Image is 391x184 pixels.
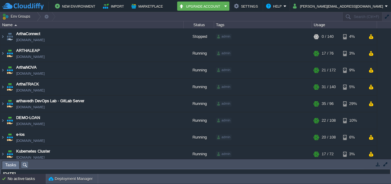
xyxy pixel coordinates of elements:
[5,96,14,112] img: AMDAwAAAACH5BAEAAAAALAAAAAABAAEAAAICRAEAOw==
[343,62,363,78] div: 9%
[216,51,232,56] div: admin
[2,12,32,21] button: Env Groups
[0,62,5,78] img: AMDAwAAAACH5BAEAAAAALAAAAAABAAEAAAICRAEAOw==
[5,112,14,129] img: AMDAwAAAACH5BAEAAAAALAAAAAABAAEAAAICRAEAOw==
[214,21,312,28] div: Tags
[343,112,363,129] div: 10%
[16,37,45,43] a: [DOMAIN_NAME]
[216,34,232,39] div: admin
[2,2,44,10] img: CloudJiffy
[16,87,45,93] a: [DOMAIN_NAME]
[16,138,45,144] a: [DOMAIN_NAME]
[16,132,25,138] a: e-los
[343,146,363,162] div: 3%
[216,101,232,106] div: admin
[8,174,46,184] div: No active tasks
[131,2,165,10] button: Marketplace
[1,21,183,28] div: Name
[16,115,40,121] a: DEMO-LOAN
[55,2,97,10] button: New Environment
[322,45,334,62] div: 17 / 76
[0,45,5,62] img: AMDAwAAAACH5BAEAAAAALAAAAAABAAEAAAICRAEAOw==
[16,98,84,104] a: arthavedh DevOps Lab - GitLab Server
[0,96,5,112] img: AMDAwAAAACH5BAEAAAAALAAAAAABAAEAAAICRAEAOw==
[0,79,5,95] img: AMDAwAAAACH5BAEAAAAALAAAAAABAAEAAAICRAEAOw==
[184,129,214,146] div: Running
[16,70,45,77] a: [DOMAIN_NAME]
[16,154,45,161] a: [DOMAIN_NAME]
[322,129,336,146] div: 20 / 108
[216,118,232,123] div: admin
[5,129,14,146] img: AMDAwAAAACH5BAEAAAAALAAAAAABAAEAAAICRAEAOw==
[322,62,336,78] div: 21 / 172
[16,148,50,154] a: Kubernetes Cluster
[343,79,363,95] div: 5%
[322,146,334,162] div: 17 / 72
[234,2,260,10] button: Settings
[16,64,37,70] a: ArthaNOVA
[184,21,214,28] div: Status
[5,62,14,78] img: AMDAwAAAACH5BAEAAAAALAAAAAABAAEAAAICRAEAOw==
[343,129,363,146] div: 6%
[5,146,14,162] img: AMDAwAAAACH5BAEAAAAALAAAAAABAAEAAAICRAEAOw==
[343,28,363,45] div: 4%
[5,45,14,62] img: AMDAwAAAACH5BAEAAAAALAAAAAABAAEAAAICRAEAOw==
[179,2,222,10] button: Upgrade Account
[184,28,214,45] div: Stopped
[2,170,387,178] div: [DATE]
[322,28,334,45] div: 0 / 140
[0,112,5,129] img: AMDAwAAAACH5BAEAAAAALAAAAAABAAEAAAICRAEAOw==
[16,121,45,127] a: [DOMAIN_NAME]
[5,28,14,45] img: AMDAwAAAACH5BAEAAAAALAAAAAABAAEAAAICRAEAOw==
[184,146,214,162] div: Running
[16,54,45,60] a: [DOMAIN_NAME]
[14,24,17,26] img: AMDAwAAAACH5BAEAAAAALAAAAAABAAEAAAICRAEAOw==
[16,104,45,110] a: [DOMAIN_NAME]
[184,96,214,112] div: Running
[216,67,232,73] div: admin
[103,2,126,10] button: Import
[5,161,16,169] span: Tasks
[5,79,14,95] img: AMDAwAAAACH5BAEAAAAALAAAAAABAAEAAAICRAEAOw==
[322,96,334,112] div: 35 / 96
[0,28,5,45] img: AMDAwAAAACH5BAEAAAAALAAAAAABAAEAAAICRAEAOw==
[49,176,93,182] button: Deployment Manager
[184,62,214,78] div: Running
[322,79,336,95] div: 31 / 140
[365,160,385,178] iframe: chat widget
[184,112,214,129] div: Running
[184,79,214,95] div: Running
[216,151,232,157] div: admin
[312,21,377,28] div: Usage
[216,84,232,90] div: admin
[343,45,363,62] div: 3%
[343,96,363,112] div: 29%
[293,2,385,10] button: [PERSON_NAME][EMAIL_ADDRESS][DOMAIN_NAME]
[322,112,336,129] div: 22 / 108
[16,31,40,37] a: ArthaConnect
[216,135,232,140] div: admin
[0,129,5,146] img: AMDAwAAAACH5BAEAAAAALAAAAAABAAEAAAICRAEAOw==
[16,48,40,54] a: ARTHALEAP
[0,146,5,162] img: AMDAwAAAACH5BAEAAAAALAAAAAABAAEAAAICRAEAOw==
[184,45,214,62] div: Running
[266,2,283,10] button: Help
[16,81,39,87] a: ArthaTRACK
